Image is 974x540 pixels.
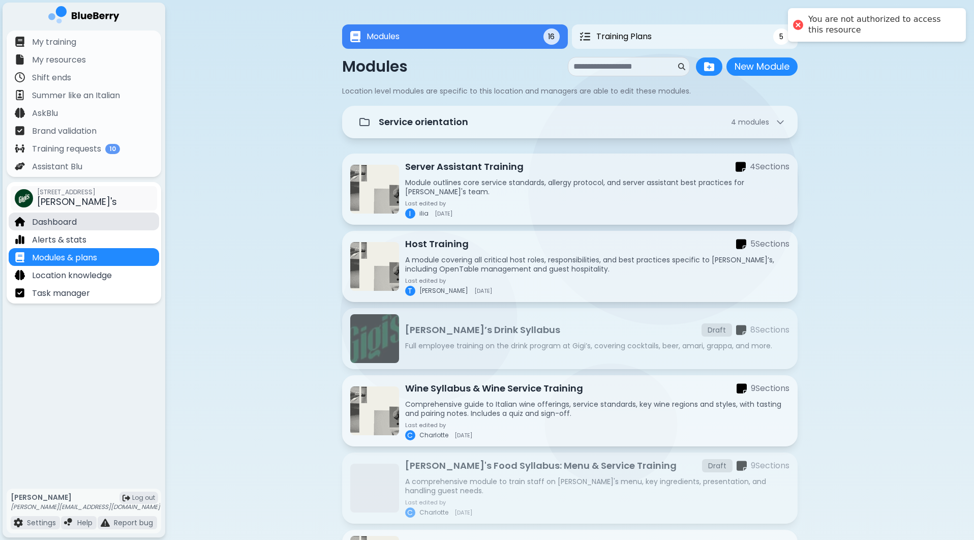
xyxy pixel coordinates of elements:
[105,144,120,154] span: 10
[32,161,82,173] p: Assistant Blu
[367,31,400,43] span: Modules
[405,341,789,350] p: Full employee training on the drink program at Gigi’s, covering cocktails, beer, amari, grappa, a...
[419,431,448,439] span: Charlotte
[15,288,25,298] img: file icon
[405,278,492,284] p: Last edited by
[702,459,733,472] div: Draft
[15,234,25,245] img: file icon
[132,494,155,502] span: Log out
[342,231,798,302] a: Host TrainingHost Trainingsections icon5SectionsA module covering all critical host roles, respon...
[350,31,360,43] img: Modules
[15,72,25,82] img: file icon
[15,189,33,207] img: company thumbnail
[405,178,789,196] p: Module outlines core service standards, allergy protocol, and server assistant best practices for...
[342,57,408,76] p: Modules
[37,188,117,196] span: [STREET_ADDRESS]
[572,24,798,49] button: Training PlansTraining Plans5
[737,460,747,472] img: sections icon
[405,237,469,251] p: Host Training
[15,108,25,118] img: file icon
[379,115,468,129] p: Service orientation
[32,216,77,228] p: Dashboard
[405,200,452,206] p: Last edited by
[342,24,568,49] button: ModulesModules16
[77,518,93,527] p: Help
[123,494,130,502] img: logout
[64,518,73,527] img: file icon
[350,242,399,291] img: Host Training
[407,431,413,440] span: C
[808,14,956,36] div: You are not authorized to access this resource
[548,32,555,41] span: 16
[408,286,412,295] span: T
[596,31,652,43] span: Training Plans
[15,270,25,280] img: file icon
[342,375,798,446] a: Wine Syllabus & Wine Service TrainingWine Syllabus & Wine Service Trainingsections icon9SectionsC...
[726,57,798,76] button: New Module
[736,161,746,173] img: sections icon
[342,154,798,225] a: Server Assistant TrainingServer Assistant Trainingsections icon4SectionsModule outlines core serv...
[101,518,110,527] img: file icon
[11,493,160,502] p: [PERSON_NAME]
[32,107,58,119] p: AskBlu
[405,400,789,418] p: Comprehensive guide to Italian wine offerings, service standards, key wine regions and styles, wi...
[48,6,119,27] img: company logo
[342,86,798,96] p: Location level modules are specific to this location and managers are able to edit these modules.
[15,143,25,154] img: file icon
[435,211,452,217] span: [DATE]
[15,54,25,65] img: file icon
[409,209,411,218] span: I
[32,234,86,246] p: Alerts & stats
[32,89,120,102] p: Summer like an Italian
[32,143,101,155] p: Training requests
[474,288,492,294] span: [DATE]
[15,126,25,136] img: file icon
[779,32,783,41] span: 5
[114,518,153,527] p: Report bug
[405,160,524,174] p: Server Assistant Training
[32,54,86,66] p: My resources
[751,382,789,395] p: 9 Section s
[32,125,97,137] p: Brand validation
[32,72,71,84] p: Shift ends
[678,63,685,70] img: search icon
[350,165,399,214] img: Server Assistant Training
[32,252,97,264] p: Modules & plans
[32,269,112,282] p: Location knowledge
[342,453,798,524] a: [PERSON_NAME]'s Food Syllabus: Menu & Service TrainingDraftsections icon9SectionsA comprehensive ...
[454,509,472,516] span: [DATE]
[419,508,448,517] span: Charlotte
[15,90,25,100] img: file icon
[419,209,429,218] span: ilia
[15,252,25,262] img: file icon
[350,314,399,363] img: Gigi’s Drink Syllabus
[736,238,746,250] img: sections icon
[736,324,746,336] img: sections icon
[702,323,732,337] div: Draft
[405,323,560,337] p: [PERSON_NAME]’s Drink Syllabus
[15,217,25,227] img: file icon
[580,32,590,42] img: Training Plans
[11,503,160,511] p: [PERSON_NAME][EMAIL_ADDRESS][DOMAIN_NAME]
[27,518,56,527] p: Settings
[405,459,677,473] p: [PERSON_NAME]'s Food Syllabus: Menu & Service Training
[737,383,747,395] img: sections icon
[405,255,789,274] p: A module covering all critical host roles, responsibilities, and best practices specific to [PERS...
[454,432,472,438] span: [DATE]
[405,499,472,505] p: Last edited by
[751,460,789,472] p: 9 Section s
[32,287,90,299] p: Task manager
[15,37,25,47] img: file icon
[750,161,789,173] p: 4 Section s
[738,117,769,127] span: module s
[342,308,798,369] a: Gigi’s Drink Syllabus[PERSON_NAME]’s Drink SyllabusDraftsections icon8SectionsFull employee train...
[405,381,583,396] p: Wine Syllabus & Wine Service Training
[405,477,789,495] p: A comprehensive module to train staff on [PERSON_NAME]'s menu, key ingredients, presentation, and...
[15,161,25,171] img: file icon
[37,195,117,208] span: [PERSON_NAME]'s
[419,287,468,295] span: [PERSON_NAME]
